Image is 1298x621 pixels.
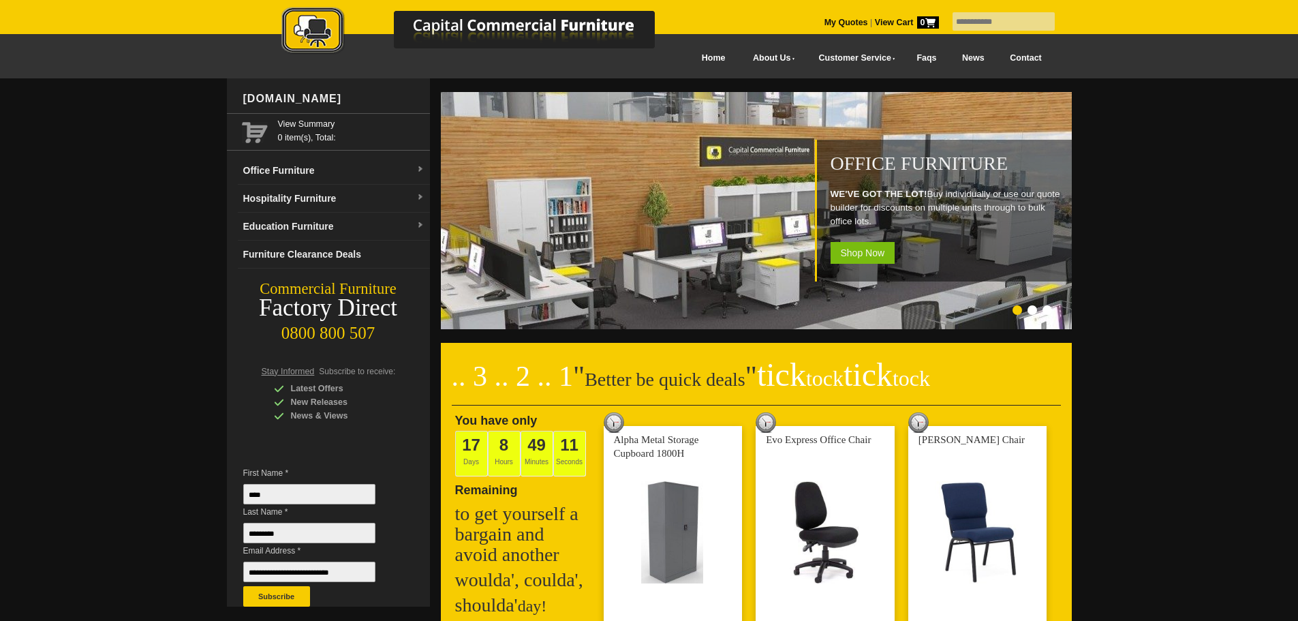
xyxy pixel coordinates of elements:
span: 8 [499,436,508,454]
span: You have only [455,414,538,427]
a: My Quotes [824,18,868,27]
input: First Name * [243,484,375,504]
span: .. 3 .. 2 .. 1 [452,361,574,392]
a: Capital Commercial Furniture Logo [244,7,721,61]
span: Last Name * [243,505,396,519]
div: Commercial Furniture [227,279,430,299]
a: Office Furniture WE'VE GOT THE LOT!Buy individually or use our quote builder for discounts on mul... [441,322,1075,331]
div: 0800 800 507 [227,317,430,343]
strong: WE'VE GOT THE LOT! [831,189,927,199]
span: tick tick [757,357,930,393]
a: Furniture Clearance Deals [238,241,430,269]
img: dropdown [416,166,424,174]
a: Customer Service [803,43,903,74]
span: 17 [462,436,480,454]
button: Subscribe [243,586,310,607]
h2: woulda', coulda', [455,570,591,590]
span: 0 [917,16,939,29]
a: Office Furnituredropdown [238,157,430,185]
div: [DOMAIN_NAME] [238,78,430,119]
a: About Us [738,43,803,74]
li: Page dot 3 [1042,305,1052,315]
a: View Cart0 [872,18,938,27]
span: Shop Now [831,242,895,264]
span: Stay Informed [262,367,315,376]
span: tock [806,366,844,391]
span: Days [455,431,488,476]
img: Capital Commercial Furniture Logo [244,7,721,57]
h2: shoulda' [455,595,591,616]
span: " [745,361,930,392]
a: View Summary [278,117,424,131]
div: New Releases [274,395,403,409]
div: News & Views [274,409,403,423]
img: dropdown [416,222,424,230]
span: day! [518,597,547,615]
a: Education Furnituredropdown [238,213,430,241]
img: tick tock deal clock [604,412,624,433]
span: Remaining [455,478,518,497]
img: tick tock deal clock [908,412,929,433]
span: 49 [527,436,546,454]
span: Hours [488,431,521,476]
strong: View Cart [875,18,939,27]
a: Faqs [904,43,950,74]
h2: Better be quick deals [452,365,1061,406]
span: 11 [560,436,578,454]
input: Last Name * [243,523,375,543]
span: " [573,361,585,392]
li: Page dot 1 [1013,305,1022,315]
span: First Name * [243,466,396,480]
span: 0 item(s), Total: [278,117,424,142]
span: Seconds [553,431,586,476]
a: Contact [997,43,1054,74]
h1: Office Furniture [831,153,1065,174]
input: Email Address * [243,562,375,582]
span: tock [893,366,930,391]
div: Factory Direct [227,299,430,318]
div: Latest Offers [274,382,403,395]
span: Minutes [521,431,553,476]
img: Office Furniture [441,92,1075,329]
p: Buy individually or use our quote builder for discounts on multiple units through to bulk office ... [831,187,1065,228]
span: Subscribe to receive: [319,367,395,376]
li: Page dot 2 [1027,305,1037,315]
a: Hospitality Furnituredropdown [238,185,430,213]
img: dropdown [416,194,424,202]
a: News [949,43,997,74]
img: tick tock deal clock [756,412,776,433]
span: Email Address * [243,544,396,558]
h2: to get yourself a bargain and avoid another [455,504,591,565]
